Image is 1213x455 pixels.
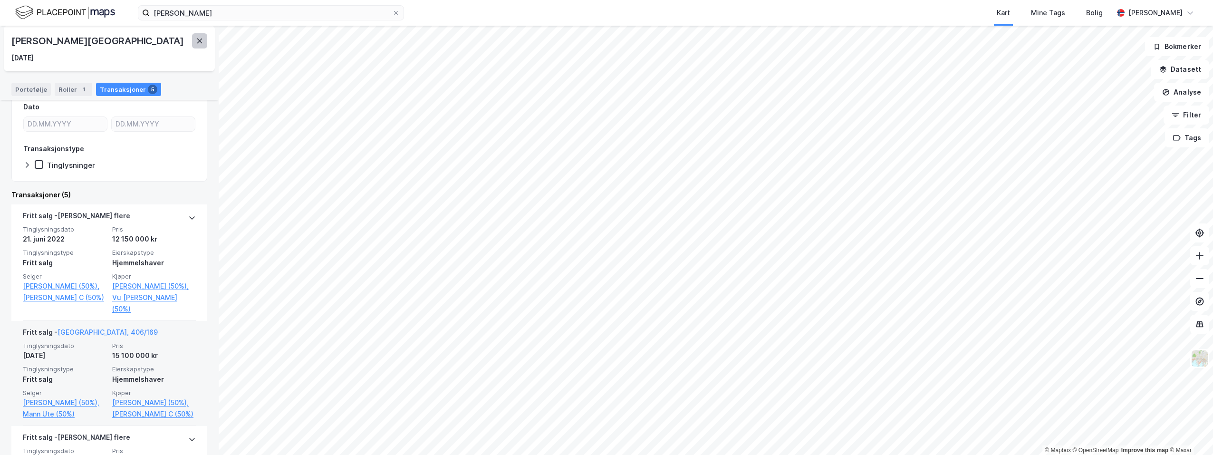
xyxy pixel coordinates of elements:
div: Tinglysninger [47,161,95,170]
div: Kart [997,7,1010,19]
img: logo.f888ab2527a4732fd821a326f86c7f29.svg [15,4,115,21]
button: Datasett [1151,60,1209,79]
button: Analyse [1154,83,1209,102]
input: Søk på adresse, matrikkel, gårdeiere, leietakere eller personer [150,6,392,20]
div: Transaksjoner (5) [11,189,207,201]
input: DD.MM.YYYY [24,117,107,131]
span: Pris [112,447,196,455]
div: Fritt salg - [23,327,158,342]
button: Bokmerker [1145,37,1209,56]
span: Kjøper [112,272,196,281]
div: Hjemmelshaver [112,257,196,269]
a: Vu [PERSON_NAME] (50%) [112,292,196,315]
span: Pris [112,342,196,350]
span: Pris [112,225,196,233]
span: Tinglysningstype [23,365,106,373]
a: Improve this map [1121,447,1168,454]
a: [PERSON_NAME] (50%), [112,281,196,292]
a: OpenStreetMap [1073,447,1119,454]
div: Fritt salg - [PERSON_NAME] flere [23,210,130,225]
a: Mann Ute (50%) [23,408,106,420]
div: Dato [23,101,39,113]
a: [PERSON_NAME] (50%), [23,281,106,292]
div: Transaksjoner [96,83,161,96]
div: Mine Tags [1031,7,1065,19]
input: DD.MM.YYYY [112,117,195,131]
div: [DATE] [11,52,34,64]
div: Hjemmelshaver [112,374,196,385]
div: 21. juni 2022 [23,233,106,245]
div: [DATE] [23,350,106,361]
div: Fritt salg [23,374,106,385]
a: [PERSON_NAME] (50%), [23,397,106,408]
div: 1 [79,85,88,94]
span: Eierskapstype [112,365,196,373]
div: Fritt salg [23,257,106,269]
span: Eierskapstype [112,249,196,257]
div: Kontrollprogram for chat [1165,409,1213,455]
div: Transaksjonstype [23,143,84,155]
a: [PERSON_NAME] C (50%) [23,292,106,303]
span: Tinglysningsdato [23,225,106,233]
span: Tinglysningsdato [23,342,106,350]
iframe: Chat Widget [1165,409,1213,455]
span: Tinglysningsdato [23,447,106,455]
span: Selger [23,389,106,397]
a: [PERSON_NAME] (50%), [112,397,196,408]
div: Fritt salg - [PERSON_NAME] flere [23,432,130,447]
div: 12 150 000 kr [112,233,196,245]
a: [GEOGRAPHIC_DATA], 406/169 [58,328,158,336]
img: Z [1191,349,1209,368]
a: [PERSON_NAME] C (50%) [112,408,196,420]
a: Mapbox [1045,447,1071,454]
div: Portefølje [11,83,51,96]
span: Kjøper [112,389,196,397]
span: Tinglysningstype [23,249,106,257]
button: Tags [1165,128,1209,147]
div: Roller [55,83,92,96]
button: Filter [1164,106,1209,125]
div: 15 100 000 kr [112,350,196,361]
div: [PERSON_NAME][GEOGRAPHIC_DATA] [11,33,186,48]
span: Selger [23,272,106,281]
div: 5 [148,85,157,94]
div: Bolig [1086,7,1103,19]
div: [PERSON_NAME] [1128,7,1183,19]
